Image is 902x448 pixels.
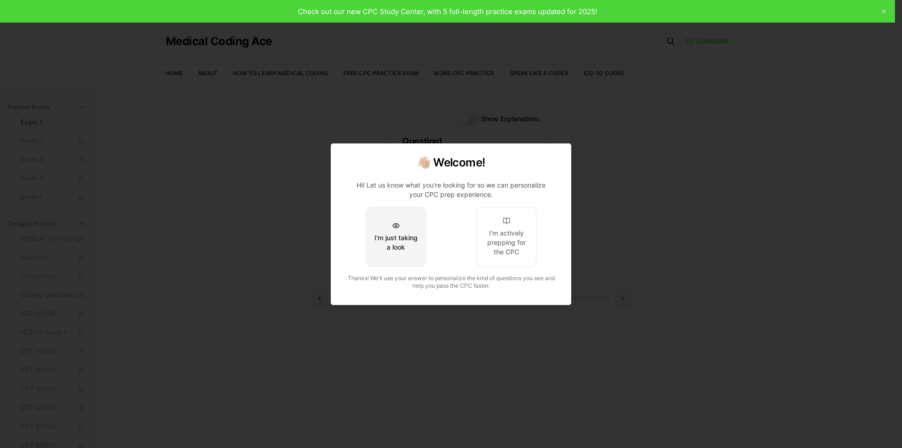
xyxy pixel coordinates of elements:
button: I'm actively prepping for the CPC [476,207,537,267]
button: I'm just taking a look [366,207,426,267]
p: Hi! Let us know what you're looking for so we can personalize your CPC prep experience. [350,181,552,199]
div: I'm just taking a look [374,233,418,252]
div: I'm actively prepping for the CPC [484,228,529,257]
h2: 👋🏼 Welcome! [342,155,560,170]
span: Thanks! We'll use your answer to personalize the kind of questions you see and help you pass the ... [348,275,555,289]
